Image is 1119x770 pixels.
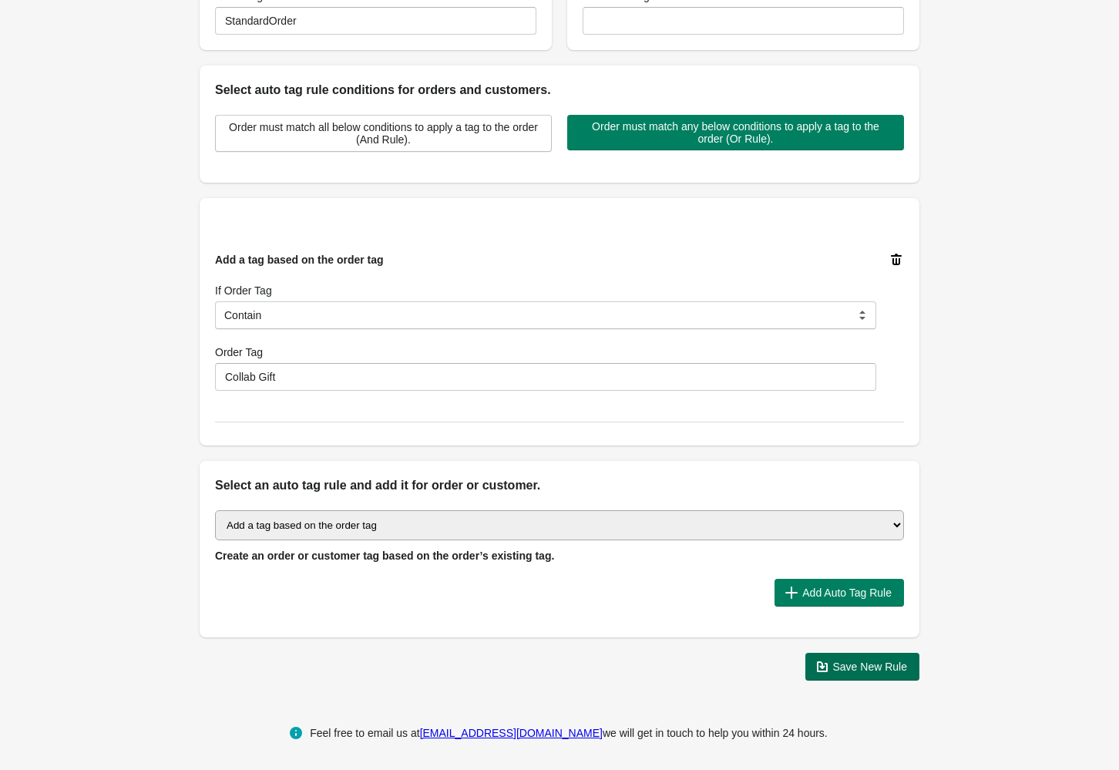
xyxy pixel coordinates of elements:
[567,115,904,150] button: Order must match any below conditions to apply a tag to the order (Or Rule).
[802,587,892,599] span: Add Auto Tag Rule
[310,724,828,742] div: Feel free to email us at we will get in touch to help you within 24 hours.
[215,363,876,391] input: Wholesale
[775,579,904,607] button: Add Auto Tag Rule
[215,550,554,562] span: Create an order or customer tag based on the order’s existing tag.
[215,345,263,360] label: Order Tag
[580,120,892,145] span: Order must match any below conditions to apply a tag to the order (Or Rule).
[833,661,908,673] span: Save New Rule
[805,653,920,681] button: Save New Rule
[215,81,904,99] h2: Select auto tag rule conditions for orders and customers.
[215,254,384,266] span: Add a tag based on the order tag
[215,476,904,495] h2: Select an auto tag rule and add it for order or customer.
[228,121,539,146] span: Order must match all below conditions to apply a tag to the order (And Rule).
[215,283,272,298] label: If Order Tag
[420,727,603,739] a: [EMAIL_ADDRESS][DOMAIN_NAME]
[215,115,552,152] button: Order must match all below conditions to apply a tag to the order (And Rule).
